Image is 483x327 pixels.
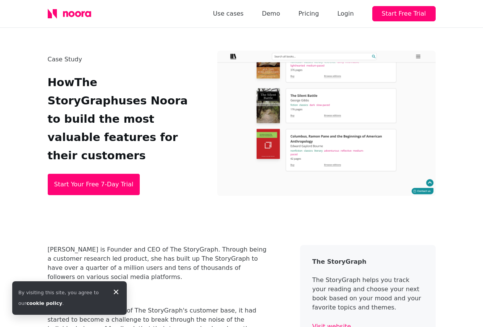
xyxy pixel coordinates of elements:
h2: Problem [48,291,270,303]
button: Start Your Free 7-Day Trial [48,174,140,195]
a: Pricing [298,8,319,19]
button: Start Free Trial [372,6,436,21]
a: cookie policy [26,300,62,306]
p: [PERSON_NAME] is Founder and CEO of The StoryGraph. Through being a customer research led product... [48,245,270,282]
p: Case Study [48,55,193,64]
p: The StoryGraph [312,257,423,266]
a: Demo [262,8,280,19]
a: Use cases [213,8,244,19]
img: TheStoryGraph.png [217,51,435,196]
p: The StoryGraph helps you track your reading and choose your next book based on your mood and your... [312,276,423,312]
h1: How The StoryGraph uses Noora to build the most valuable features for their customers [48,73,193,165]
div: Login [337,8,354,19]
div: By visiting this site, you agree to our . [18,287,105,309]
